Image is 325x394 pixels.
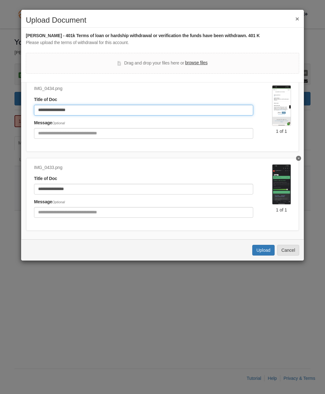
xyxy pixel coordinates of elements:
[34,164,253,171] div: IMG_0433.png
[34,85,253,92] div: IMG_0434.png
[34,207,253,218] input: Include any comments on this document
[34,175,57,182] label: Title of Doc
[34,184,253,194] input: Document Title
[26,32,299,39] div: [PERSON_NAME] - 401k Terms of loan or hardship withdrawal or verification the funds have been wit...
[272,207,291,213] div: 1 of 1
[117,59,208,67] div: Drag and drop your files here or
[34,128,253,139] input: Include any comments on this document
[34,96,57,103] label: Title of Doc
[34,105,253,115] input: Document Title
[272,128,291,134] div: 1 of 1
[34,120,65,127] label: Message
[52,121,65,125] span: Optional
[185,59,208,66] label: browse files
[26,16,299,24] h2: Upload Document
[272,85,291,126] img: IMG_0434.png
[26,39,299,46] div: Please upload the terms of withdrawal for this account.
[295,15,299,22] button: ×
[52,200,65,204] span: Optional
[34,199,65,205] label: Message
[272,164,291,205] img: IMG_0433.png
[252,245,274,256] button: Upload
[277,245,299,256] button: Cancel
[296,156,301,161] button: Delete 401k withdrawal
